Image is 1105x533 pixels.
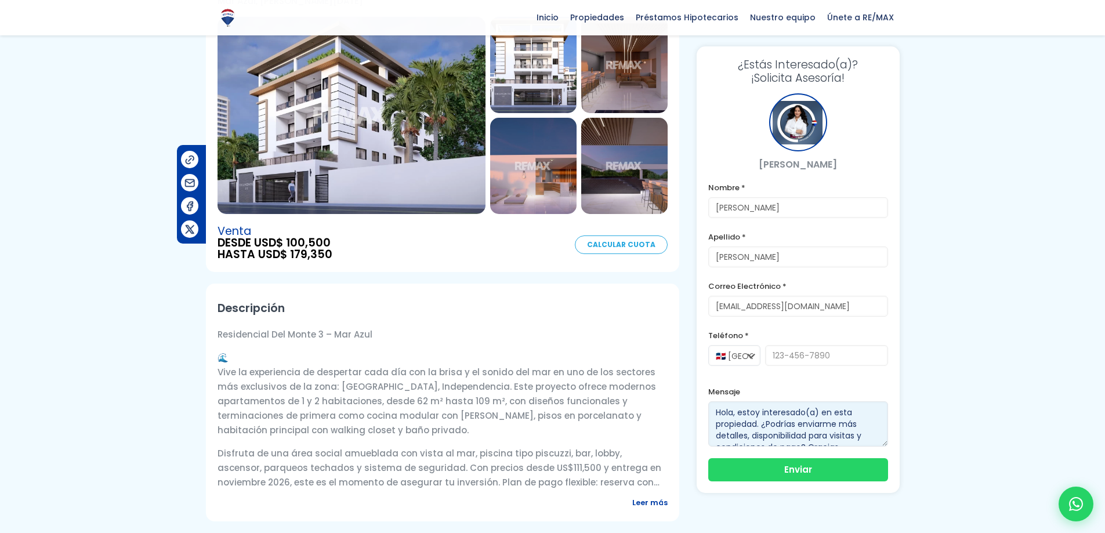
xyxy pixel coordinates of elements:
[184,154,196,166] img: Compartir
[184,177,196,189] img: Compartir
[218,226,332,237] span: Venta
[184,223,196,235] img: Compartir
[490,118,577,214] img: Proyecto en Mar Azul
[581,17,668,113] img: Proyecto en Mar Azul
[708,58,888,85] h3: ¡Solicita Asesoría!
[708,401,888,447] textarea: Hola, estoy interesado(a) en esta propiedad. ¿Podrías enviarme más detalles, disponibilidad para ...
[708,385,888,399] label: Mensaje
[218,237,332,249] span: DESDE USD$ 100,500
[708,157,888,172] p: [PERSON_NAME]
[490,17,577,113] img: Proyecto en Mar Azul
[708,180,888,195] label: Nombre *
[218,327,668,342] p: Residencial Del Monte 3 – Mar Azul
[218,350,668,437] p: 🌊 Vive la experiencia de despertar cada día con la brisa y el sonido del mar en uno de los sector...
[630,9,744,26] span: Préstamos Hipotecarios
[184,200,196,212] img: Compartir
[632,495,668,510] span: Leer más
[218,17,486,214] img: Proyecto en Mar Azul
[218,249,332,260] span: HASTA USD$ 179,350
[744,9,821,26] span: Nuestro equipo
[564,9,630,26] span: Propiedades
[708,58,888,71] span: ¿Estás Interesado(a)?
[769,93,827,151] div: Vanesa Perez
[581,118,668,214] img: Proyecto en Mar Azul
[708,279,888,293] label: Correo Electrónico *
[708,328,888,343] label: Teléfono *
[218,446,668,490] p: Disfruta de una área social amueblada con vista al mar, piscina tipo piscuzzi, bar, lobby, ascens...
[218,295,668,321] h2: Descripción
[708,458,888,481] button: Enviar
[575,235,668,254] a: Calcular Cuota
[531,9,564,26] span: Inicio
[708,230,888,244] label: Apellido *
[218,8,238,28] img: Logo de REMAX
[821,9,900,26] span: Únete a RE/MAX
[765,345,888,366] input: 123-456-7890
